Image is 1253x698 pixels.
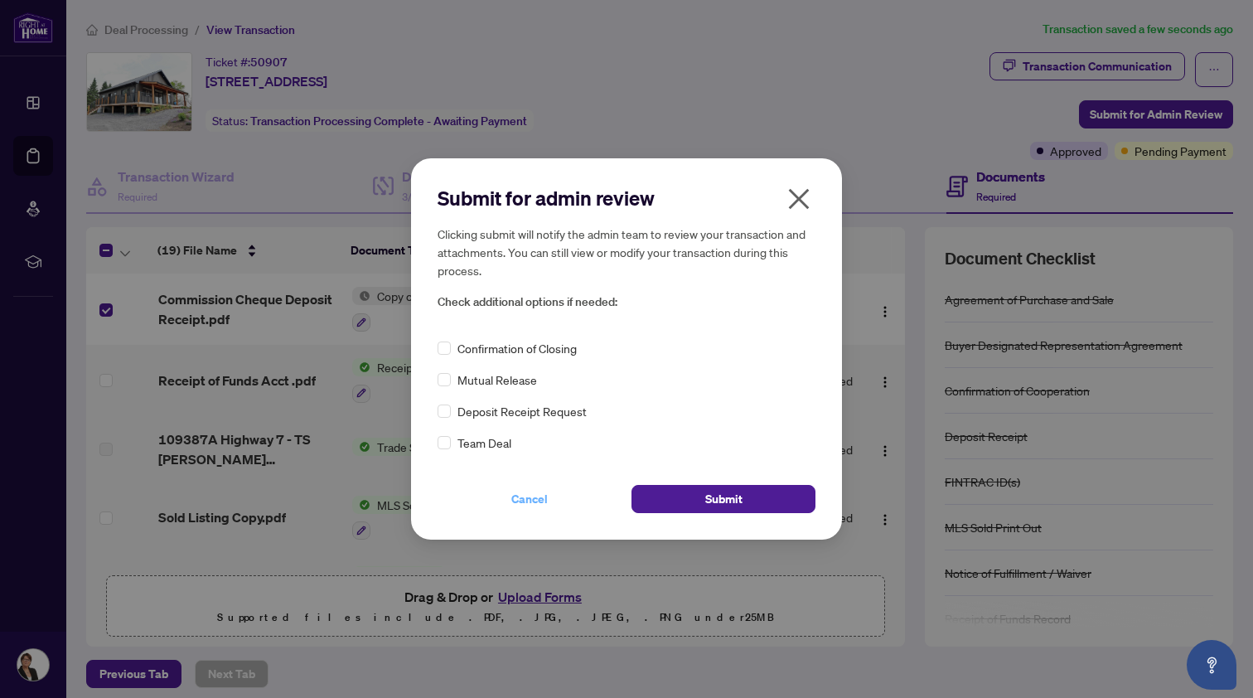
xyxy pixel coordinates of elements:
span: Team Deal [457,434,511,452]
button: Open asap [1187,640,1236,690]
h2: Submit for admin review [438,185,815,211]
button: Cancel [438,485,622,513]
span: Deposit Receipt Request [457,402,587,420]
span: Check additional options if needed: [438,293,815,312]
h5: Clicking submit will notify the admin team to review your transaction and attachments. You can st... [438,225,815,279]
span: close [786,186,812,212]
span: Confirmation of Closing [457,339,577,357]
span: Submit [705,486,743,512]
button: Submit [631,485,815,513]
span: Mutual Release [457,371,537,389]
span: Cancel [511,486,548,512]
